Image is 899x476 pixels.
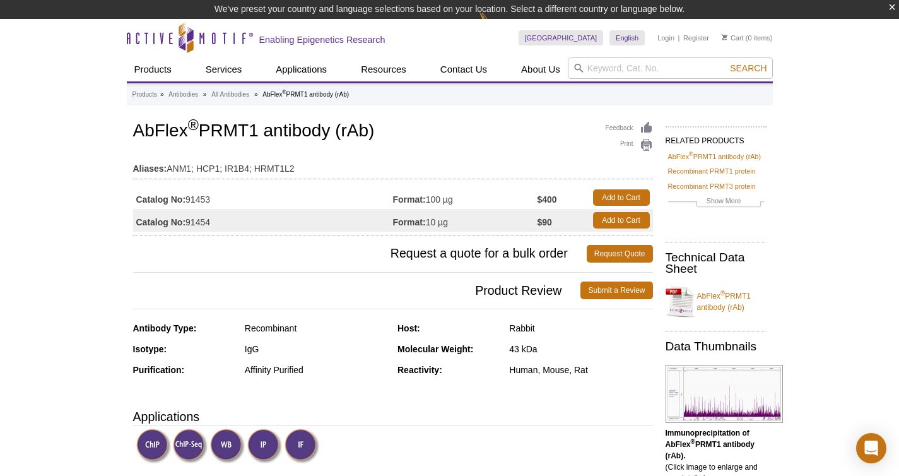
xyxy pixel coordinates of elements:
strong: Reactivity: [397,365,442,375]
a: Login [657,33,674,42]
li: » [254,91,258,98]
td: 10 µg [393,209,538,232]
a: Add to Cart [593,212,650,229]
a: AbFlex®PRMT1 antibody (rAb) [666,283,767,321]
a: Contact Us [433,57,495,81]
img: ChIP-Seq Validated [173,429,208,463]
a: Products [132,89,157,100]
h1: AbFlex PRMT1 antibody (rAb) [133,121,653,143]
sup: ® [689,151,693,157]
li: » [203,91,207,98]
li: » [160,91,164,98]
strong: Format: [393,194,426,205]
strong: Molecular Weight: [397,344,473,354]
div: Human, Mouse, Rat [509,364,652,376]
img: ChIP Validated [136,429,171,463]
a: Show More [668,195,764,210]
a: Register [683,33,709,42]
button: Search [726,62,770,74]
li: (0 items) [722,30,773,45]
img: AbFlex<sup>®</sup> PRMT1 antibody (rAb) tested by immunoprecipitation. [666,365,783,423]
span: Search [730,63,767,73]
h2: Technical Data Sheet [666,252,767,275]
strong: Purification: [133,365,185,375]
h3: Applications [133,407,653,426]
a: English [609,30,645,45]
td: 91454 [133,209,393,232]
a: Resources [353,57,414,81]
a: Print [606,138,653,152]
span: Request a quote for a bulk order [133,245,587,263]
img: Immunoprecipitation Validated [247,429,282,463]
div: IgG [245,343,388,355]
a: [GEOGRAPHIC_DATA] [519,30,604,45]
img: Your Cart [722,34,727,40]
h2: Enabling Epigenetics Research [259,34,385,45]
li: | [678,30,680,45]
strong: Antibody Type: [133,323,197,333]
strong: Host: [397,323,420,333]
sup: ® [720,290,725,297]
a: Recombinant PRMT1 protein [668,165,756,177]
div: 43 kDa [509,343,652,355]
h2: RELATED PRODUCTS [666,126,767,149]
a: Add to Cart [593,189,650,206]
li: AbFlex PRMT1 antibody (rAb) [262,91,349,98]
img: Immunofluorescence Validated [285,429,319,463]
input: Keyword, Cat. No. [568,57,773,79]
td: 91453 [133,186,393,209]
a: Feedback [606,121,653,135]
a: Products [127,57,179,81]
a: Submit a Review [580,282,652,299]
td: ANM1; HCP1; IR1B4; HRMT1L2 [133,155,653,176]
a: Antibodies [168,89,198,100]
img: Change Here [479,9,512,39]
td: 100 µg [393,186,538,209]
h2: Data Thumbnails [666,341,767,352]
span: Product Review [133,282,581,299]
a: Services [198,57,250,81]
sup: ® [691,438,695,445]
a: About Us [514,57,568,81]
strong: Isotype: [133,344,167,354]
img: Western Blot Validated [210,429,245,463]
a: Applications [268,57,334,81]
div: Open Intercom Messenger [856,433,886,463]
strong: Format: [393,217,426,228]
sup: ® [188,117,199,133]
strong: Catalog No: [136,194,186,205]
a: All Antibodies [211,89,249,100]
div: Recombinant [245,323,388,334]
sup: ® [282,89,286,95]
div: Rabbit [509,323,652,334]
strong: $400 [537,194,556,205]
strong: $90 [537,217,551,228]
a: AbFlex®PRMT1 antibody (rAb) [668,151,761,162]
a: Request Quote [587,245,653,263]
a: Recombinant PRMT3 protein [668,181,756,192]
strong: Catalog No: [136,217,186,228]
b: Immunoprecipitation of AbFlex PRMT1 antibody (rAb). [666,429,755,460]
strong: Aliases: [133,163,167,174]
div: Affinity Purified [245,364,388,376]
a: Cart [722,33,744,42]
